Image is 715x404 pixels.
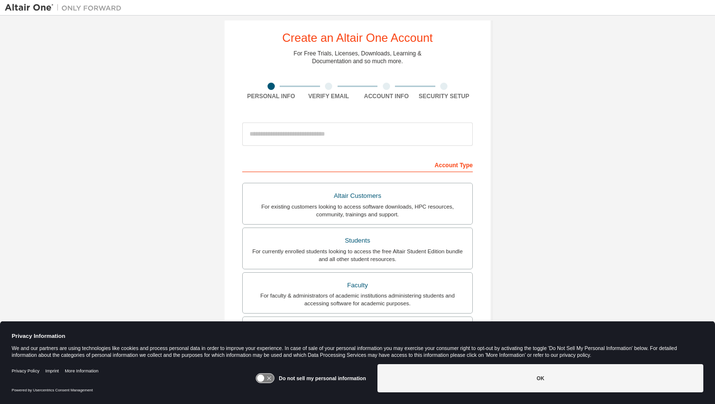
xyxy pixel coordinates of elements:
div: For Free Trials, Licenses, Downloads, Learning & Documentation and so much more. [294,50,422,65]
div: Account Type [242,157,473,172]
img: Altair One [5,3,126,13]
div: Altair Customers [249,189,466,203]
div: For currently enrolled students looking to access the free Altair Student Edition bundle and all ... [249,247,466,263]
div: Students [249,234,466,247]
div: Faculty [249,279,466,292]
div: For existing customers looking to access software downloads, HPC resources, community, trainings ... [249,203,466,218]
div: Security Setup [415,92,473,100]
div: Create an Altair One Account [282,32,433,44]
div: For faculty & administrators of academic institutions administering students and accessing softwa... [249,292,466,307]
div: Account Info [357,92,415,100]
div: Verify Email [300,92,358,100]
div: Personal Info [242,92,300,100]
